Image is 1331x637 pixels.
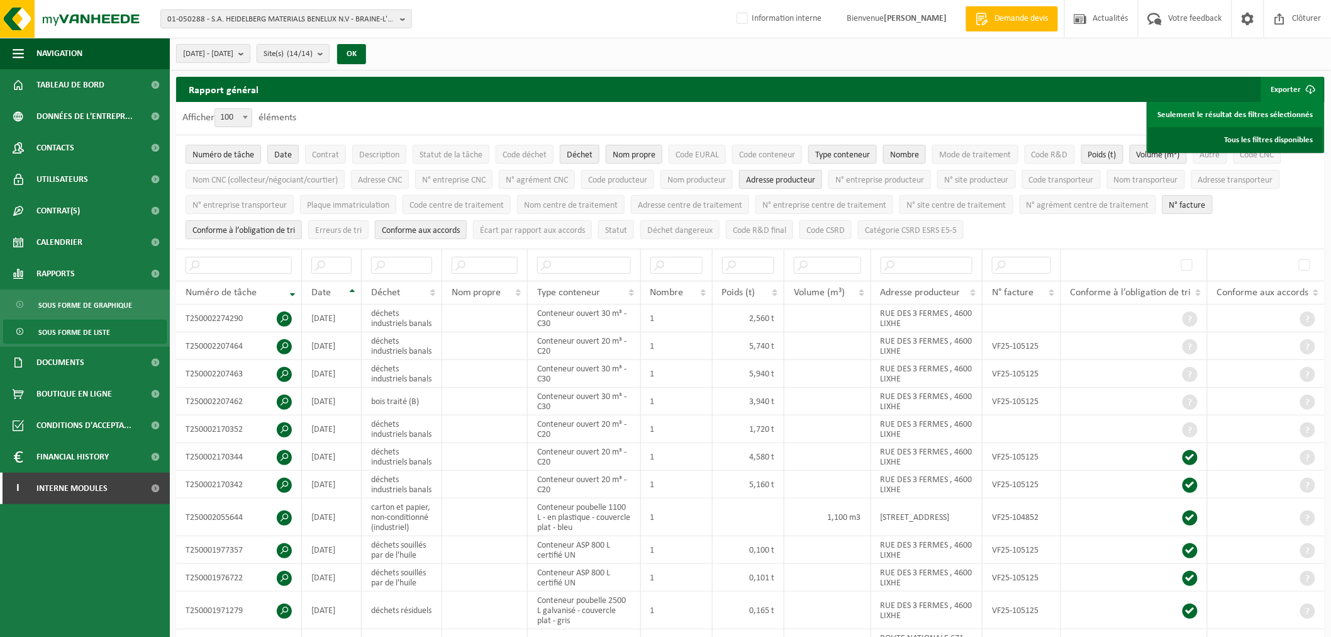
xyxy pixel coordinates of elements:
button: NombreNombre: Activate to sort [883,145,926,164]
span: Tableau de bord [36,69,104,101]
button: Site(s)(14/14) [257,44,330,63]
td: [STREET_ADDRESS] [871,499,983,536]
td: 3,940 t [713,388,784,415]
span: Interne modules [36,473,108,504]
button: N° entreprise centre de traitementN° entreprise centre de traitement: Activate to sort [755,195,893,214]
a: Seulement le résultat des filtres sélectionnés [1149,102,1323,127]
td: T250002170342 [176,471,302,499]
td: déchets industriels banals [362,360,442,388]
span: Utilisateurs [36,164,88,195]
button: N° agrément CNCN° agrément CNC: Activate to sort [499,170,575,189]
span: Code CSRD [806,226,845,235]
span: Boutique en ligne [36,378,112,410]
count: (14/14) [287,50,313,58]
span: Type conteneur [815,150,870,160]
span: N° entreprise CNC [422,176,486,185]
td: VF25-104852 [983,499,1061,536]
td: [DATE] [302,536,362,564]
td: VF25-105125 [983,564,1061,592]
span: Conditions d'accepta... [36,410,131,441]
span: Rapports [36,258,75,290]
button: DéchetDéchet: Activate to sort [560,145,599,164]
a: Sous forme de graphique [3,293,167,317]
td: déchets industriels banals [362,332,442,360]
button: Code R&DCode R&amp;D: Activate to sort [1025,145,1075,164]
td: Conteneur ouvert 20 m³ - C20 [528,443,641,471]
span: Conforme aux accords [382,226,460,235]
button: N° entreprise producteurN° entreprise producteur: Activate to sort [828,170,931,189]
span: N° entreprise producteur [835,176,924,185]
span: Contrat(s) [36,195,80,227]
button: Code centre de traitementCode centre de traitement: Activate to sort [403,195,511,214]
span: Calendrier [36,227,82,258]
span: Contrat [312,150,339,160]
button: Code CSRDCode CSRD: Activate to sort [799,220,852,239]
td: 1 [641,305,713,332]
button: Écart par rapport aux accordsÉcart par rapport aux accords: Activate to sort [473,220,592,239]
td: Conteneur ouvert 30 m³ - C30 [528,360,641,388]
span: Contacts [36,132,74,164]
button: Code R&D finalCode R&amp;D final: Activate to sort [726,220,793,239]
td: 1,100 m3 [784,499,871,536]
td: 1 [641,564,713,592]
td: [DATE] [302,388,362,415]
a: Sous forme de liste [3,320,167,344]
span: Plaque immatriculation [307,201,389,210]
td: 2,560 t [713,305,784,332]
td: 1 [641,415,713,443]
button: N° site producteurN° site producteur : Activate to sort [937,170,1016,189]
span: Type conteneur [537,288,600,298]
button: Code producteurCode producteur: Activate to sort [581,170,654,189]
span: Code R&D [1032,150,1068,160]
td: Conteneur ouvert 20 m³ - C20 [528,471,641,499]
td: 1 [641,388,713,415]
button: Code transporteurCode transporteur: Activate to sort [1022,170,1101,189]
span: 100 [215,109,252,127]
td: RUE DES 3 FERMES , 4600 LIXHE [871,592,983,629]
td: VF25-105125 [983,332,1061,360]
span: Adresse CNC [358,176,402,185]
label: Information interne [734,9,821,28]
button: Code EURALCode EURAL: Activate to sort [669,145,726,164]
span: Numéro de tâche [186,288,257,298]
td: 1 [641,499,713,536]
button: DescriptionDescription: Activate to sort [352,145,406,164]
td: T250002207462 [176,388,302,415]
span: Sous forme de liste [38,320,110,344]
button: Nom propreNom propre: Activate to sort [606,145,662,164]
button: Poids (t)Poids (t): Activate to sort [1081,145,1123,164]
td: 0,100 t [713,536,784,564]
button: Exporter [1261,77,1323,102]
td: VF25-105125 [983,443,1061,471]
button: Erreurs de triErreurs de tri: Activate to sort [308,220,369,239]
span: Date [274,150,292,160]
span: Conforme à l’obligation de tri [192,226,295,235]
td: VF25-105125 [983,388,1061,415]
span: Code transporteur [1029,176,1094,185]
td: déchets résiduels [362,592,442,629]
td: carton et papier, non-conditionné (industriel) [362,499,442,536]
td: T250001977357 [176,536,302,564]
span: Autre [1200,150,1220,160]
span: [DATE] - [DATE] [183,45,233,64]
span: N° agrément centre de traitement [1027,201,1149,210]
h2: Rapport général [176,77,271,102]
span: Conforme aux accords [1217,288,1309,298]
span: Code R&D final [733,226,786,235]
td: RUE DES 3 FERMES , 4600 LIXHE [871,388,983,415]
button: Volume (m³)Volume (m³): Activate to sort [1130,145,1187,164]
td: VF25-105125 [983,360,1061,388]
span: I [13,473,24,504]
td: T250002170352 [176,415,302,443]
td: déchets souillés par de l'huile [362,536,442,564]
span: Mode de traitement [939,150,1011,160]
span: Documents [36,347,84,378]
button: Plaque immatriculationPlaque immatriculation: Activate to sort [300,195,396,214]
td: 5,940 t [713,360,784,388]
td: RUE DES 3 FERMES , 4600 LIXHE [871,564,983,592]
button: Numéro de tâcheNuméro de tâche: Activate to remove sorting [186,145,261,164]
button: ContratContrat: Activate to sort [305,145,346,164]
span: Déchet dangereux [647,226,713,235]
button: Adresse producteurAdresse producteur: Activate to sort [739,170,822,189]
span: Adresse centre de traitement [638,201,742,210]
